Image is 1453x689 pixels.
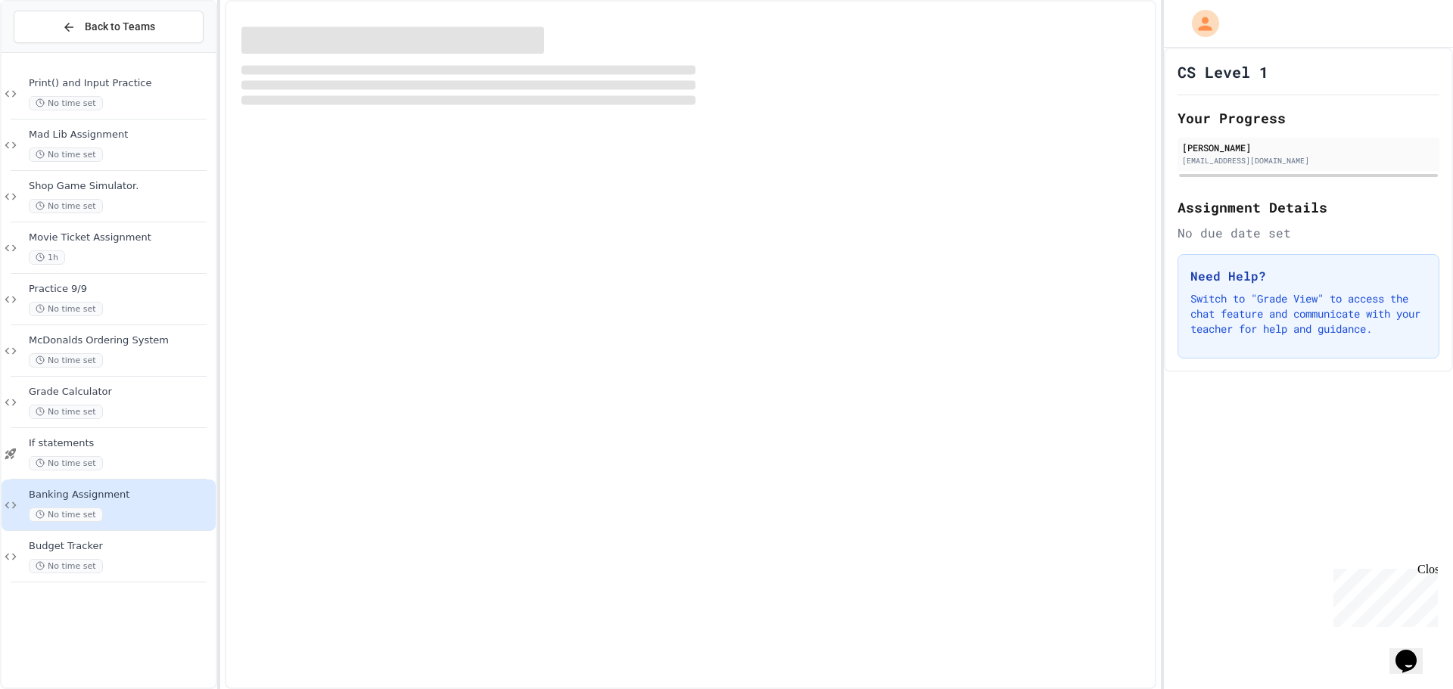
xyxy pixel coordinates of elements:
div: No due date set [1178,224,1439,242]
h3: Need Help? [1190,267,1427,285]
span: Practice 9/9 [29,283,213,296]
div: My Account [1176,6,1223,41]
span: No time set [29,96,103,110]
h2: Your Progress [1178,107,1439,129]
div: [PERSON_NAME] [1182,141,1435,154]
button: Back to Teams [14,11,204,43]
span: McDonalds Ordering System [29,334,213,347]
span: Mad Lib Assignment [29,129,213,141]
span: Print() and Input Practice [29,77,213,90]
span: No time set [29,353,103,368]
span: No time set [29,507,103,522]
h1: CS Level 1 [1178,61,1268,82]
span: If statements [29,437,213,450]
span: No time set [29,199,103,213]
div: [EMAIL_ADDRESS][DOMAIN_NAME] [1182,155,1435,166]
span: Grade Calculator [29,386,213,399]
span: No time set [29,559,103,573]
div: Chat with us now!Close [6,6,104,96]
h2: Assignment Details [1178,197,1439,218]
span: No time set [29,405,103,419]
span: Movie Ticket Assignment [29,231,213,244]
span: 1h [29,250,65,265]
span: No time set [29,302,103,316]
span: No time set [29,456,103,470]
span: Back to Teams [85,19,155,35]
iframe: chat widget [1389,628,1438,674]
span: Banking Assignment [29,489,213,501]
span: No time set [29,147,103,162]
span: Shop Game Simulator. [29,180,213,193]
iframe: chat widget [1327,563,1438,627]
p: Switch to "Grade View" to access the chat feature and communicate with your teacher for help and ... [1190,291,1427,337]
span: Budget Tracker [29,540,213,553]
